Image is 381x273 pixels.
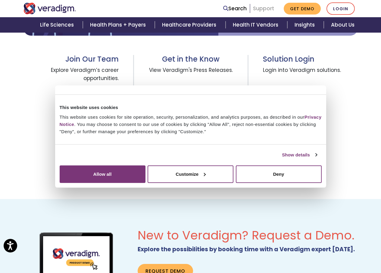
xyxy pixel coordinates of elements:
[226,17,287,33] a: Health IT Vendors
[138,228,358,242] h2: New to Veradigm? Request a Demo.
[148,64,233,85] span: View Veradigm's Press Releases.
[60,113,322,135] div: This website uses cookies for site operation, security, personalization, and analytics purposes, ...
[263,55,358,64] h3: Solution Login
[236,165,322,183] button: Deny
[60,104,322,111] div: This website uses cookies
[23,64,119,85] span: Explore Veradigm’s career opportunities.
[223,5,247,13] a: Search
[282,151,317,159] a: Show details
[60,165,145,183] button: Allow all
[23,3,76,14] img: Veradigm logo
[148,55,233,64] h3: Get in the Know
[148,165,233,183] button: Customize
[265,230,374,266] iframe: Drift Chat Widget
[60,114,322,127] a: Privacy Notice
[263,64,358,85] span: Login into Veradigm solutions.
[287,17,324,33] a: Insights
[155,17,225,33] a: Healthcare Providers
[83,17,155,33] a: Health Plans + Payers
[33,17,83,33] a: Life Sciences
[253,5,274,12] a: Support
[326,2,355,15] a: Login
[138,245,358,254] p: Explore the possibilities by booking time with a Veradigm expert [DATE].
[324,17,362,33] a: About Us
[23,55,119,64] h3: Join Our Team
[284,3,321,14] a: Get Demo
